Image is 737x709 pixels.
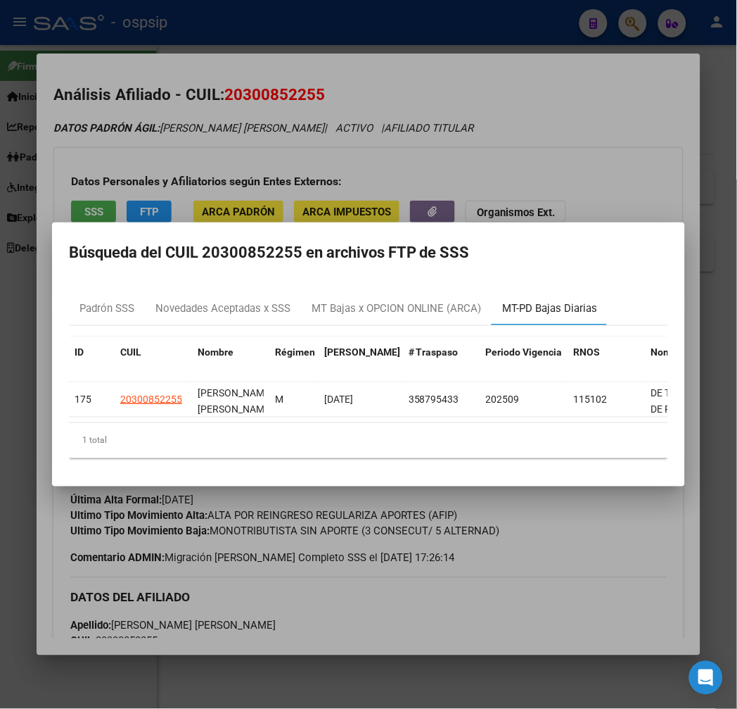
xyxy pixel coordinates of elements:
span: Nombre [198,346,233,358]
span: 358795433 [409,394,459,405]
div: 1 total [69,423,668,458]
datatable-header-cell: RNOS [568,337,646,384]
span: # Traspaso [409,346,459,358]
datatable-header-cell: Nombre [192,337,269,384]
div: MT-PD Bajas Diarias [503,301,598,317]
span: ID [75,346,84,358]
span: 202509 [486,394,520,405]
datatable-header-cell: Fecha Traspaso [319,337,403,384]
div: [DATE] [324,391,397,408]
div: Novedades Aceptadas x SSS [155,301,290,317]
span: Régimen [275,346,315,358]
h2: Búsqueda del CUIL 20300852255 en archivos FTP de SSS [69,239,668,266]
div: Padrón SSS [79,301,134,317]
datatable-header-cell: CUIL [115,337,192,384]
span: M [275,394,283,405]
span: [PERSON_NAME] [324,346,400,358]
span: [PERSON_NAME] [PERSON_NAME] [198,387,273,415]
span: RNOS [574,346,601,358]
span: 175 [75,394,91,405]
div: Open Intercom Messenger [689,661,723,695]
datatable-header-cell: Periodo Vigencia [480,337,568,384]
span: 115102 [574,394,608,405]
span: Periodo Vigencia [486,346,563,358]
datatable-header-cell: # Traspaso [403,337,480,384]
div: MT Bajas x OPCION ONLINE (ARCA) [312,301,482,317]
span: CUIL [120,346,141,358]
span: Nombre OS [651,346,703,358]
datatable-header-cell: ID [69,337,115,384]
datatable-header-cell: Régimen [269,337,319,384]
span: 20300852255 [120,394,182,405]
